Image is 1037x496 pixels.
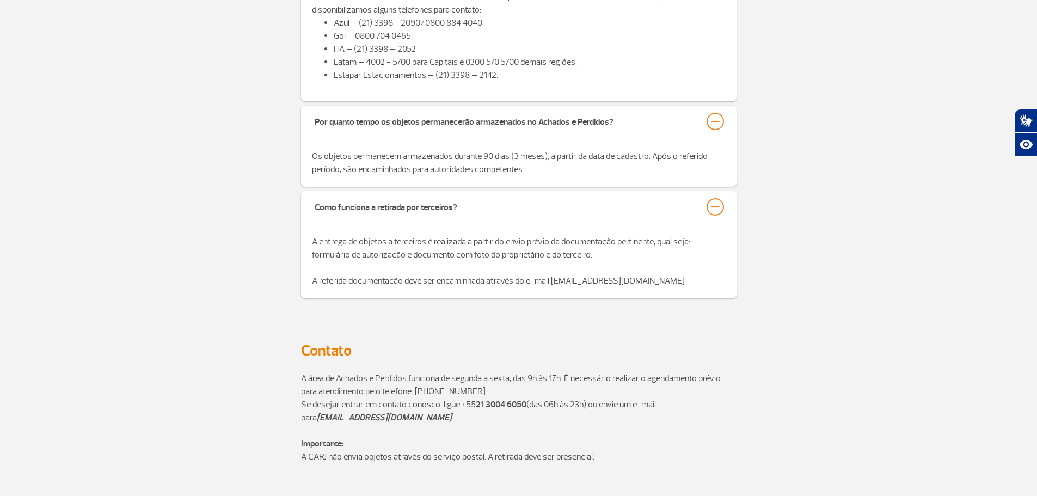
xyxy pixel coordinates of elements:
li: ITA – (21) 3398 – 2052 [334,42,726,56]
button: Abrir recursos assistivos. [1014,133,1037,157]
p: Os objetos permanecem armazenados durante 90 dias (3 meses), a partir da data de cadastro. Após o... [312,150,726,176]
div: Plugin de acessibilidade da Hand Talk. [1014,109,1037,157]
div: Por quanto tempo os objetos permanecerão armazenados no Achados e Perdidos? [315,113,613,128]
li: Estapar Estacionamentos – (21) 3398 – 2142. [334,69,726,82]
strong: [EMAIL_ADDRESS][DOMAIN_NAME] [317,412,452,423]
strong: Importante: [301,438,343,449]
button: Abrir tradutor de língua de sinais. [1014,109,1037,133]
button: Por quanto tempo os objetos permanecerão armazenados no Achados e Perdidos? [314,112,723,131]
p: Se desejar entrar em contato conosco, ligue +55 (das 06h às 23h) ou envie um e-mail para [301,398,737,424]
li: Latam – 4002 - 5700 para Capitais e 0300 570 5700 demais regiões; [334,56,726,69]
h3: Contato [301,342,737,359]
li: Gol – 0800 704 0465; [334,29,726,42]
li: Azul – (21) 3398 - 2090/0800 884 4040; [334,16,726,29]
p: A entrega de objetos a terceiros é realizada a partir do envio prévio da documentação pertinente,... [312,235,726,287]
strong: 21 3004 6050 [476,399,526,410]
p: A CARJ não envia objetos através do serviço postal. A retirada deve ser presencial. [301,437,737,463]
button: Como funciona a retirada por terceiros? [314,198,723,216]
p: A área de Achados e Perdidos funciona de segunda a sexta, das 9h às 17h. É necessário realizar o ... [301,372,737,398]
div: Como funciona a retirada por terceiros? [315,198,457,213]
